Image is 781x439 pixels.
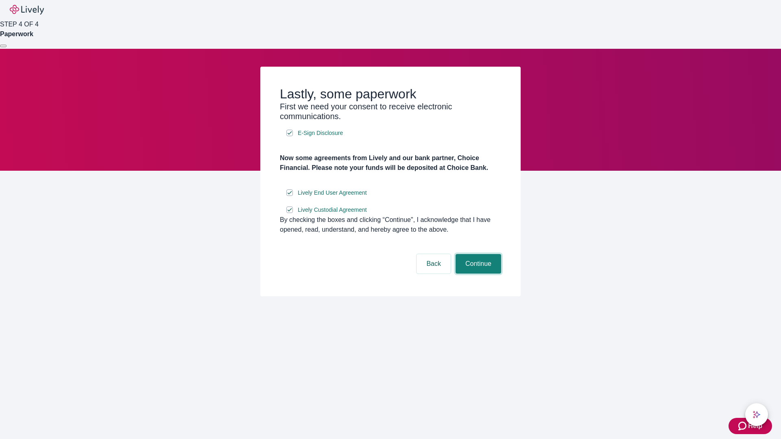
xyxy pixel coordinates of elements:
[417,254,451,274] button: Back
[456,254,501,274] button: Continue
[753,411,761,419] svg: Lively AI Assistant
[298,129,343,137] span: E-Sign Disclosure
[10,5,44,15] img: Lively
[280,86,501,102] h2: Lastly, some paperwork
[280,102,501,121] h3: First we need your consent to receive electronic communications.
[296,205,369,215] a: e-sign disclosure document
[280,215,501,235] div: By checking the boxes and clicking “Continue", I acknowledge that I have opened, read, understand...
[296,128,345,138] a: e-sign disclosure document
[729,418,772,434] button: Zendesk support iconHelp
[738,421,748,431] svg: Zendesk support icon
[296,188,369,198] a: e-sign disclosure document
[298,206,367,214] span: Lively Custodial Agreement
[745,403,768,426] button: chat
[280,153,501,173] h4: Now some agreements from Lively and our bank partner, Choice Financial. Please note your funds wi...
[748,421,762,431] span: Help
[298,189,367,197] span: Lively End User Agreement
